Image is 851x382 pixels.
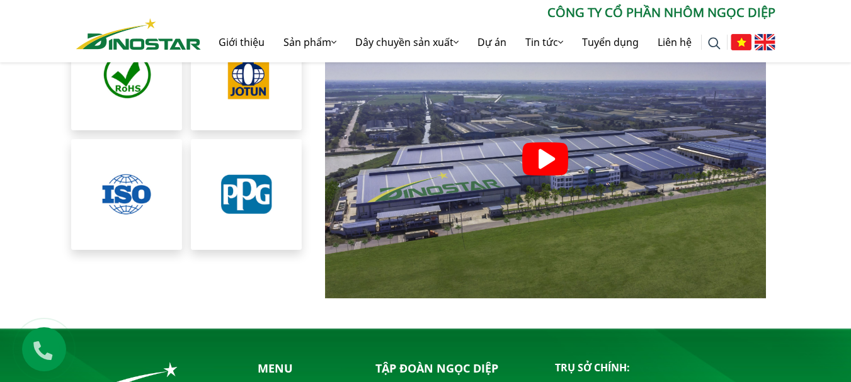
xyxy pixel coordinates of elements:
[346,22,468,62] a: Dây chuyền sản xuất
[258,360,355,377] p: Menu
[708,37,721,50] img: search
[516,22,573,62] a: Tin tức
[573,22,648,62] a: Tuyển dụng
[76,18,201,50] img: Nhôm Dinostar
[731,34,751,50] img: Tiếng Việt
[648,22,701,62] a: Liên hệ
[755,34,775,50] img: English
[274,22,346,62] a: Sản phẩm
[468,22,516,62] a: Dự án
[375,360,536,377] p: Tập đoàn Ngọc Diệp
[209,22,274,62] a: Giới thiệu
[555,360,775,375] p: Trụ sở chính:
[201,3,775,22] p: CÔNG TY CỔ PHẦN NHÔM NGỌC DIỆP
[76,16,201,49] a: Nhôm Dinostar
